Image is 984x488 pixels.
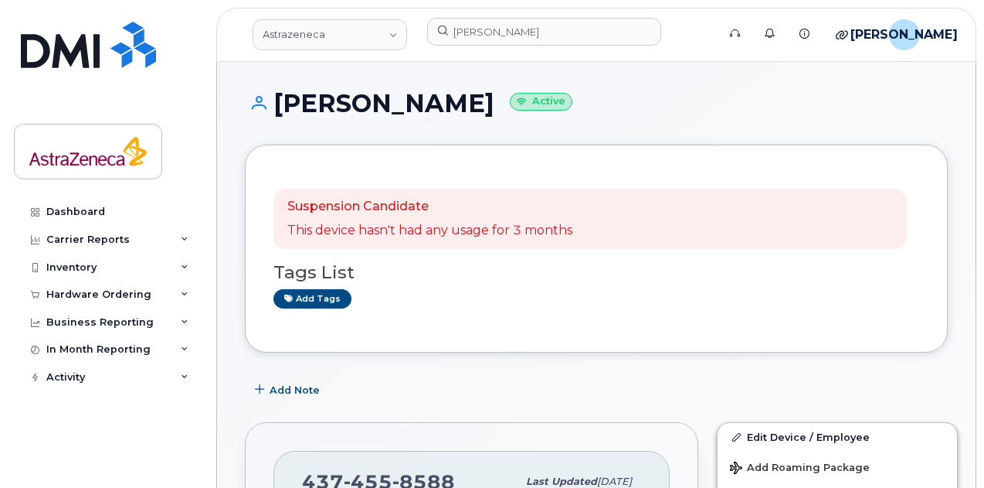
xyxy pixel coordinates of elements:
[273,289,351,309] a: Add tags
[270,383,320,398] span: Add Note
[597,476,632,487] span: [DATE]
[287,198,572,216] p: Suspension Candidate
[287,222,572,240] p: This device hasn't had any usage for 3 months
[510,93,572,111] small: Active
[730,462,870,476] span: Add Roaming Package
[718,423,957,451] a: Edit Device / Employee
[245,90,948,117] h1: [PERSON_NAME]
[273,263,919,282] h3: Tags List
[718,451,957,483] button: Add Roaming Package
[526,476,597,487] span: Last updated
[245,376,333,404] button: Add Note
